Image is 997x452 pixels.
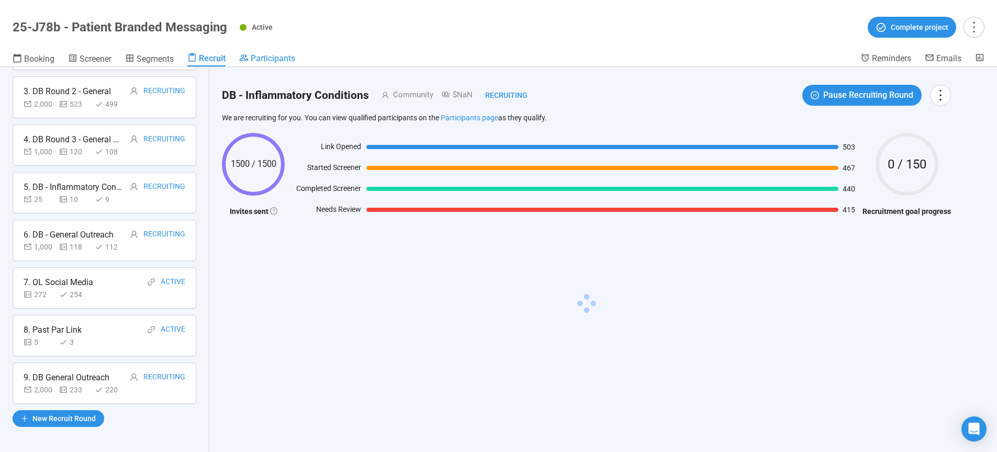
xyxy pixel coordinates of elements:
div: Recruiting [143,180,185,194]
div: 220 [95,384,126,395]
a: Segments [125,53,174,66]
div: 5 [24,336,55,348]
span: link [147,325,155,334]
a: Emails [925,53,961,65]
button: Complete project [868,17,956,38]
span: more [967,20,981,34]
span: user [130,373,138,381]
div: Link Opened [290,141,361,156]
div: 10 [59,194,91,205]
button: more [930,85,951,106]
span: user [130,183,138,191]
div: 7. OL Social Media [24,276,93,289]
div: 6. DB - General Outreach [24,228,114,241]
a: Screener [68,53,111,66]
span: Segments [137,54,174,64]
div: 2,000 [24,98,55,110]
span: link [147,278,155,286]
div: Recruiting [143,228,185,241]
h1: 25-J78b - Patient Branded Messaging [13,20,227,35]
span: pause-circle [811,91,819,99]
span: Participants [251,53,295,63]
div: 523 [59,98,91,110]
div: Community [389,89,433,101]
div: 108 [95,146,126,157]
span: 440 [843,185,857,193]
a: Reminders [860,53,911,65]
span: more [933,88,947,102]
span: Active [252,23,273,31]
div: Completed Screener [290,183,361,198]
span: 415 [843,206,857,213]
span: Recruit [199,53,226,63]
a: Participants [239,53,295,65]
div: Started Screener [290,162,361,177]
span: New Recruit Round [32,413,96,424]
span: 1500 / 1500 [222,160,285,168]
button: plusNew Recruit Round [13,410,104,427]
div: Active [161,276,185,289]
div: Open Intercom Messenger [961,416,987,442]
div: Recruiting [473,89,528,101]
a: Booking [13,53,54,66]
div: 4. DB Round 3 - General Outreach [24,133,123,146]
h4: Invites sent [222,206,285,217]
div: 8. Past Par Link [24,323,82,336]
div: 272 [24,289,55,300]
span: Complete project [891,21,948,33]
div: 9 [95,194,126,205]
div: 499 [95,98,126,110]
div: 5. DB - Inflammatory Conditions [24,180,123,194]
div: 3 [59,336,91,348]
span: 503 [843,143,857,151]
div: 112 [95,241,126,253]
p: We are recruiting for you. You can view qualified participants on the as they qualify. [222,113,951,122]
div: 120 [59,146,91,157]
span: user [130,87,138,95]
span: Reminders [872,53,911,63]
span: user [369,92,389,99]
div: 233 [59,384,91,395]
div: $NaN [433,89,473,101]
span: user [130,230,138,239]
a: Recruit [187,53,226,66]
div: Recruiting [143,371,185,384]
span: Pause Recruiting Round [823,88,913,101]
span: Emails [936,53,961,63]
div: 2,000 [24,384,55,395]
button: more [964,17,984,38]
div: Active [161,323,185,336]
h4: Recruitment goal progress [862,206,951,217]
span: 467 [843,164,857,172]
div: Recruiting [143,133,185,146]
div: 1,000 [24,241,55,253]
span: 0 / 150 [876,158,938,171]
span: plus [21,415,28,422]
div: 25 [24,194,55,205]
button: pause-circlePause Recruiting Round [802,85,922,106]
span: user [130,135,138,143]
div: 1,000 [24,146,55,157]
span: Screener [80,54,111,64]
div: 118 [59,241,91,253]
div: 9. DB General Outreach [24,371,109,384]
div: 254 [59,289,91,300]
span: question-circle [270,207,277,214]
span: Booking [24,54,54,64]
h2: DB - Inflammatory Conditions [222,87,369,104]
a: Participants page [441,114,498,122]
div: Needs Review [290,204,361,219]
div: Recruiting [143,85,185,98]
div: 3. DB Round 2 - General [24,85,111,98]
